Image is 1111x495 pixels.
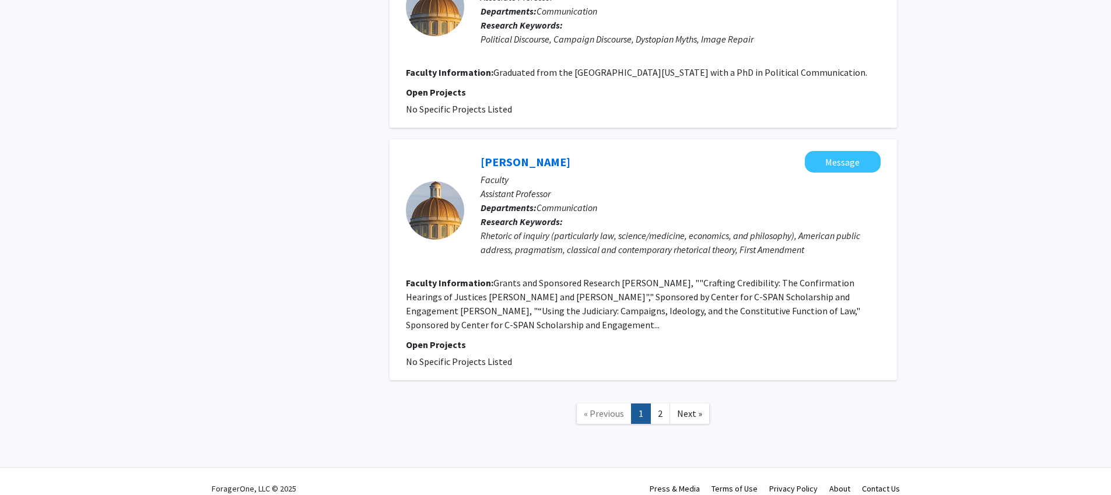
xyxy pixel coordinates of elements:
[677,408,702,419] span: Next »
[406,277,860,331] fg-read-more: Grants and Sponsored Research [PERSON_NAME], ""Crafting Credibility: The Confirmation Hearings of...
[537,202,597,213] span: Communication
[406,277,493,289] b: Faculty Information:
[481,187,881,201] p: Assistant Professor
[390,392,897,439] nav: Page navigation
[481,155,570,169] a: [PERSON_NAME]
[406,85,881,99] p: Open Projects
[537,5,597,17] span: Communication
[584,408,624,419] span: « Previous
[712,483,758,494] a: Terms of Use
[406,66,493,78] b: Faculty Information:
[481,19,563,31] b: Research Keywords:
[862,483,900,494] a: Contact Us
[481,202,537,213] b: Departments:
[406,338,881,352] p: Open Projects
[576,403,632,424] a: Previous Page
[670,403,710,424] a: Next
[9,443,50,486] iframe: Chat
[650,483,700,494] a: Press & Media
[406,103,512,115] span: No Specific Projects Listed
[481,173,881,187] p: Faculty
[650,403,670,424] a: 2
[406,356,512,367] span: No Specific Projects Listed
[481,5,537,17] b: Departments:
[493,66,867,78] fg-read-more: Graduated from the [GEOGRAPHIC_DATA][US_STATE] with a PhD in Political Communication.
[481,32,881,46] div: Political Discourse, Campaign Discourse, Dystopian Myths, Image Repair
[631,403,651,424] a: 1
[481,229,881,257] div: Rhetoric of inquiry (particularly law, science/medicine, economics, and philosophy), American pub...
[829,483,850,494] a: About
[481,216,563,227] b: Research Keywords:
[769,483,818,494] a: Privacy Policy
[805,151,881,173] button: Message Joe Sery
